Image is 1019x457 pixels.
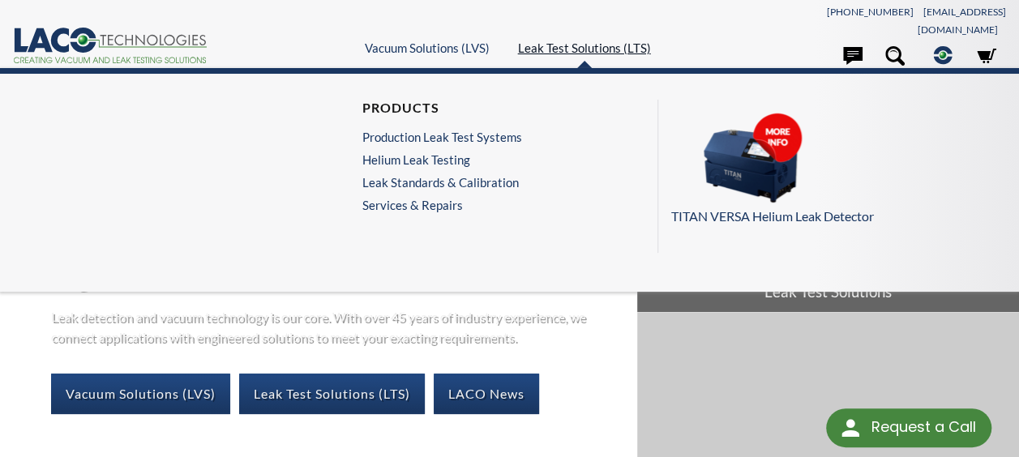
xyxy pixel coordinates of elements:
[871,408,975,446] div: Request a Call
[362,175,521,190] a: Leak Standards & Calibration
[362,100,521,117] h4: Products
[362,152,521,167] a: Helium Leak Testing
[827,6,914,18] a: [PHONE_NUMBER]
[920,66,965,82] span: Corporate
[826,408,991,447] div: Request a Call
[362,130,521,144] a: Production Leak Test Systems
[434,374,539,414] a: LACO News
[671,113,999,227] a: TITAN VERSA Helium Leak Detector
[518,41,651,55] a: Leak Test Solutions (LTS)
[918,6,1006,36] a: [EMAIL_ADDRESS][DOMAIN_NAME]
[671,113,833,203] img: Menu_Pods_TV.png
[51,374,230,414] a: Vacuum Solutions (LVS)
[837,415,863,441] img: round button
[836,46,870,82] a: Contact
[51,306,594,348] p: Leak detection and vacuum technology is our core. With over 45 years of industry experience, we c...
[880,46,910,82] a: Search
[365,41,490,55] a: Vacuum Solutions (LVS)
[239,374,425,414] a: Leak Test Solutions (LTS)
[671,206,999,227] p: TITAN VERSA Helium Leak Detector
[975,46,998,82] a: Store
[362,198,529,212] a: Services & Repairs
[637,271,1019,312] span: Leak Test Solutions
